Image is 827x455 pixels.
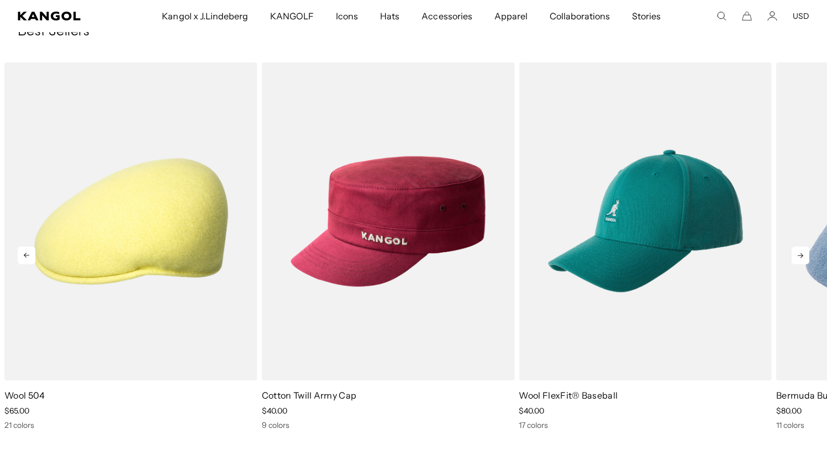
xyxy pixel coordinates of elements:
[4,420,257,430] div: 21 colors
[717,11,726,21] summary: Search here
[742,11,752,21] button: Cart
[4,390,45,401] a: Wool 504
[767,11,777,21] a: Account
[4,406,29,416] span: $65.00
[514,62,772,430] div: 5 of 10
[519,406,544,416] span: $40.00
[4,62,257,380] img: Wool 504
[18,24,809,40] h3: Best Sellers
[262,406,287,416] span: $40.00
[262,390,357,401] a: Cotton Twill Army Cap
[262,62,515,380] img: Cotton Twill Army Cap
[519,62,772,380] img: Wool FlexFit® Baseball
[519,420,772,430] div: 17 colors
[793,11,809,21] button: USD
[262,420,515,430] div: 9 colors
[18,12,107,20] a: Kangol
[257,62,515,430] div: 4 of 10
[519,390,618,401] a: Wool FlexFit® Baseball
[776,406,802,416] span: $80.00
